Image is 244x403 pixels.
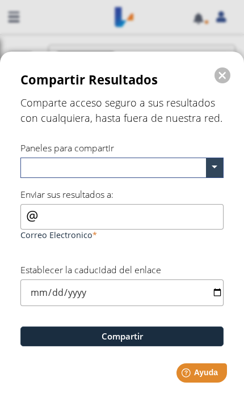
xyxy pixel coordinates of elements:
[20,188,113,201] label: Enviar sus resultados a:
[217,70,228,80] span: 
[20,142,114,154] label: Paneles para compartir
[20,230,224,240] label: Correo Electronico
[20,264,161,276] label: Establecer la caducidad del enlace
[20,95,224,126] h5: Comparte acceso seguro a sus resultados con cualquiera, hasta fuera de nuestra red.
[20,326,224,346] button: Compartir
[143,359,232,391] iframe: Help widget launcher
[20,71,158,90] h3: Compartir Resultados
